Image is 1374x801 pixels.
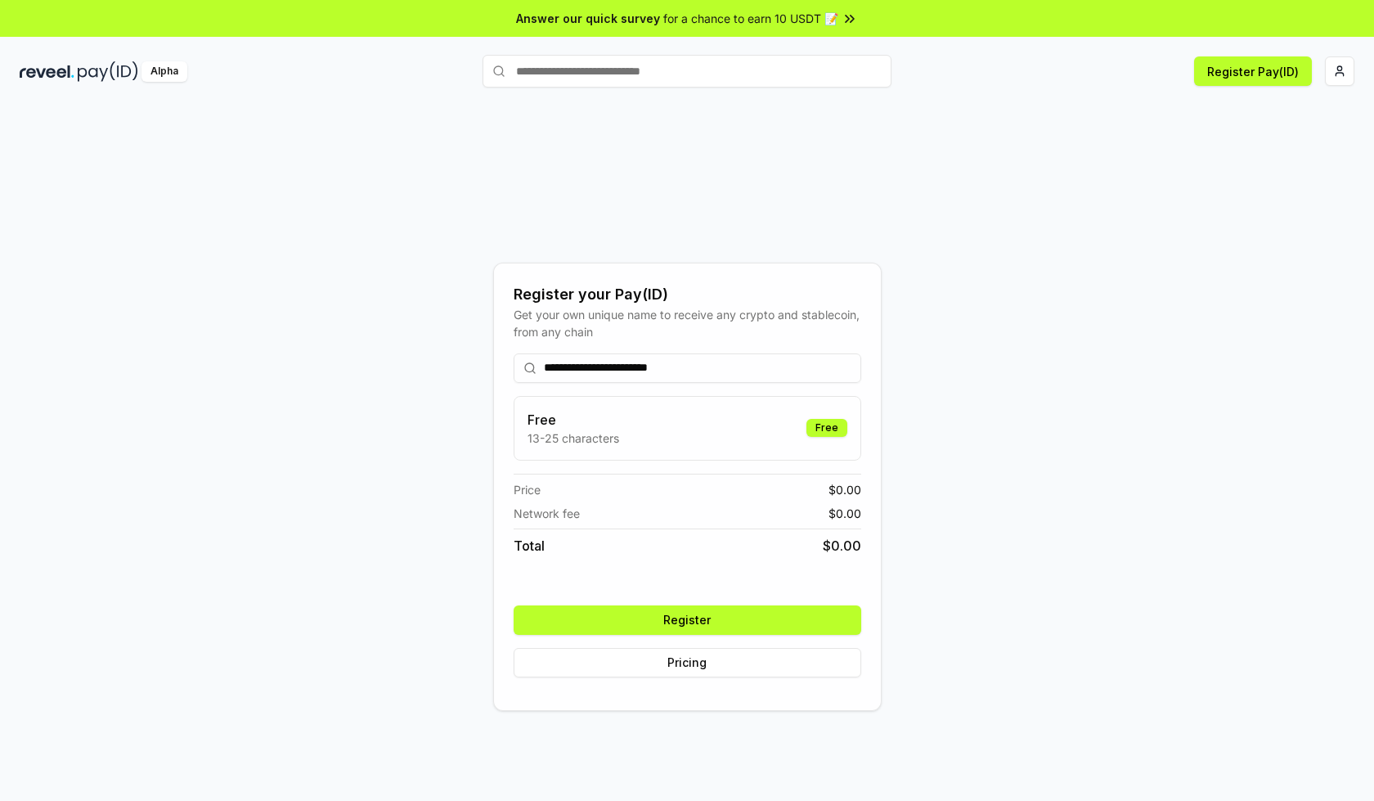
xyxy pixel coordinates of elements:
div: Free [806,419,847,437]
button: Register Pay(ID) [1194,56,1312,86]
span: $ 0.00 [823,536,861,556]
span: Total [514,536,545,556]
div: Register your Pay(ID) [514,283,861,306]
span: $ 0.00 [828,481,861,498]
p: 13-25 characters [528,430,619,447]
img: reveel_dark [20,61,74,82]
div: Alpha [141,61,187,82]
h3: Free [528,410,619,430]
span: Network fee [514,505,580,522]
button: Register [514,605,861,635]
div: Get your own unique name to receive any crypto and stablecoin, from any chain [514,306,861,340]
span: $ 0.00 [828,505,861,522]
span: Answer our quick survey [516,10,660,27]
span: Price [514,481,541,498]
img: pay_id [78,61,138,82]
span: for a chance to earn 10 USDT 📝 [663,10,838,27]
button: Pricing [514,648,861,677]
